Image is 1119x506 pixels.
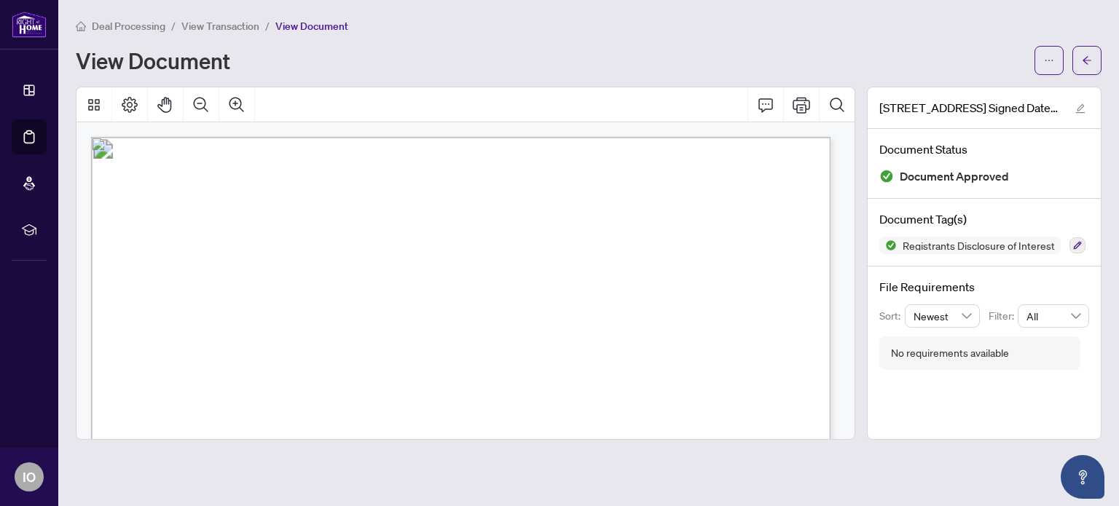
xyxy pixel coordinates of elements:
img: Status Icon [879,237,897,254]
span: View Document [275,20,348,33]
span: View Transaction [181,20,259,33]
span: IO [23,467,36,487]
button: Open asap [1061,455,1104,499]
span: All [1026,305,1080,327]
h1: View Document [76,49,230,72]
span: edit [1075,103,1085,114]
span: arrow-left [1082,55,1092,66]
span: Registrants Disclosure of Interest [897,240,1061,250]
img: Document Status [879,169,894,183]
span: [STREET_ADDRESS] Signed Dated Disposition_of_Property_-_Disclosure EXECUTED.pdf [879,99,1061,116]
span: ellipsis [1044,55,1054,66]
h4: Document Tag(s) [879,210,1089,228]
div: No requirements available [891,345,1009,361]
span: home [76,21,86,31]
h4: File Requirements [879,278,1089,296]
p: Filter: [989,308,1018,324]
li: / [171,17,176,34]
h4: Document Status [879,141,1089,158]
img: logo [12,11,47,38]
span: Newest [914,305,972,327]
li: / [265,17,270,34]
span: Document Approved [900,167,1009,186]
p: Sort: [879,308,905,324]
span: Deal Processing [92,20,165,33]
